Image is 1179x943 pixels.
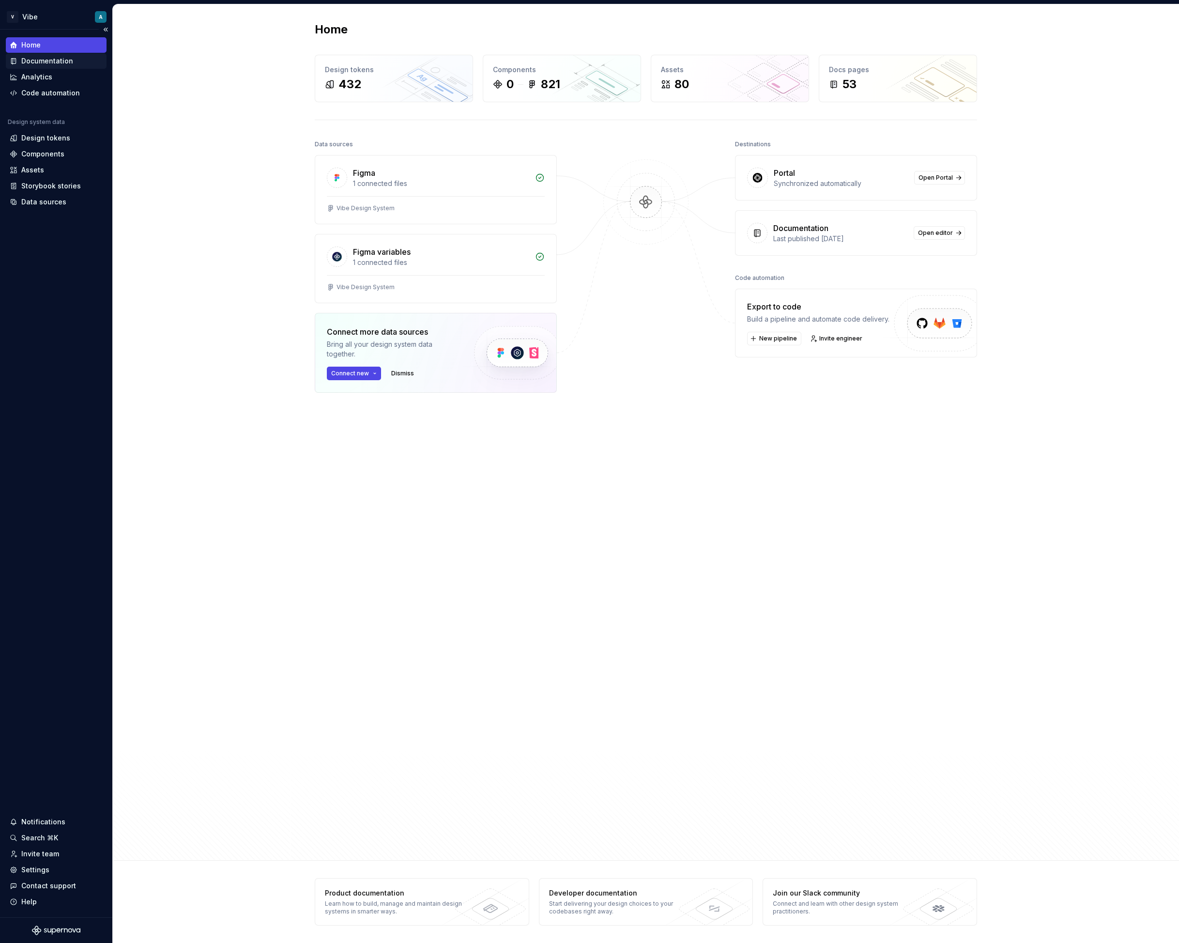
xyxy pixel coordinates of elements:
[315,22,348,37] h2: Home
[21,72,52,82] div: Analytics
[337,283,395,291] div: Vibe Design System
[21,56,73,66] div: Documentation
[353,179,529,188] div: 1 connected files
[21,849,59,859] div: Invite team
[773,888,914,898] div: Join our Slack community
[22,12,38,22] div: Vibe
[21,149,64,159] div: Components
[21,181,81,191] div: Storybook stories
[353,258,529,267] div: 1 connected files
[773,900,914,915] div: Connect and learn with other design system practitioners.
[506,77,514,92] div: 0
[6,830,107,846] button: Search ⌘K
[387,367,418,380] button: Dismiss
[337,204,395,212] div: Vibe Design System
[763,878,977,926] a: Join our Slack communityConnect and learn with other design system practitioners.
[6,69,107,85] a: Analytics
[819,55,977,102] a: Docs pages53
[21,833,58,843] div: Search ⌘K
[99,23,112,36] button: Collapse sidebar
[747,332,801,345] button: New pipeline
[331,370,369,377] span: Connect new
[651,55,809,102] a: Assets80
[539,878,753,926] a: Developer documentationStart delivering your design choices to your codebases right away.
[674,77,689,92] div: 80
[353,167,375,179] div: Figma
[325,888,466,898] div: Product documentation
[7,11,18,23] div: V
[325,65,463,75] div: Design tokens
[21,817,65,827] div: Notifications
[6,814,107,830] button: Notifications
[807,332,867,345] a: Invite engineer
[99,13,103,21] div: A
[338,77,361,92] div: 432
[353,246,411,258] div: Figma variables
[315,234,557,303] a: Figma variables1 connected filesVibe Design System
[819,335,862,342] span: Invite engineer
[21,133,70,143] div: Design tokens
[6,37,107,53] a: Home
[21,40,41,50] div: Home
[325,900,466,915] div: Learn how to build, manage and maintain design systems in smarter ways.
[735,271,784,285] div: Code automation
[6,178,107,194] a: Storybook stories
[919,174,953,182] span: Open Portal
[759,335,797,342] span: New pipeline
[842,77,857,92] div: 53
[6,846,107,862] a: Invite team
[315,55,473,102] a: Design tokens432
[6,85,107,101] a: Code automation
[327,326,458,338] div: Connect more data sources
[6,862,107,878] a: Settings
[549,888,690,898] div: Developer documentation
[6,130,107,146] a: Design tokens
[391,370,414,377] span: Dismiss
[327,367,381,380] button: Connect new
[6,146,107,162] a: Components
[773,222,828,234] div: Documentation
[918,229,953,237] span: Open editor
[914,226,965,240] a: Open editor
[21,197,66,207] div: Data sources
[747,301,889,312] div: Export to code
[2,6,110,27] button: VVibeA
[8,118,65,126] div: Design system data
[493,65,631,75] div: Components
[483,55,641,102] a: Components0821
[6,53,107,69] a: Documentation
[773,234,908,244] div: Last published [DATE]
[6,162,107,178] a: Assets
[747,314,889,324] div: Build a pipeline and automate code delivery.
[661,65,799,75] div: Assets
[774,167,795,179] div: Portal
[549,900,690,915] div: Start delivering your design choices to your codebases right away.
[21,88,80,98] div: Code automation
[735,138,771,151] div: Destinations
[32,926,80,935] svg: Supernova Logo
[315,155,557,224] a: Figma1 connected filesVibe Design System
[774,179,908,188] div: Synchronized automatically
[21,165,44,175] div: Assets
[21,865,49,875] div: Settings
[6,194,107,210] a: Data sources
[21,897,37,907] div: Help
[6,894,107,910] button: Help
[541,77,560,92] div: 821
[6,878,107,894] button: Contact support
[21,881,76,891] div: Contact support
[315,138,353,151] div: Data sources
[327,340,458,359] div: Bring all your design system data together.
[315,878,529,926] a: Product documentationLearn how to build, manage and maintain design systems in smarter ways.
[914,171,965,185] a: Open Portal
[829,65,967,75] div: Docs pages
